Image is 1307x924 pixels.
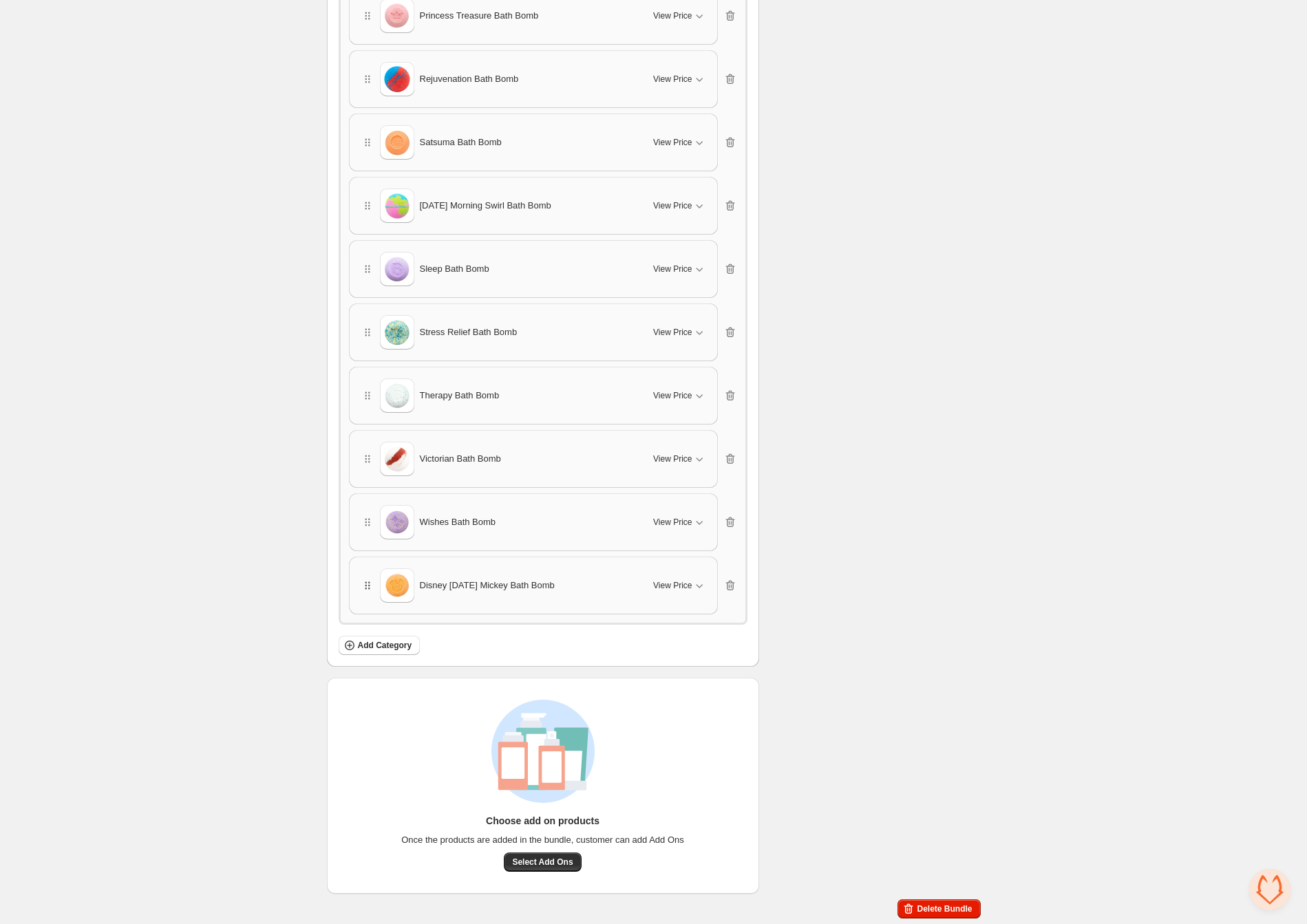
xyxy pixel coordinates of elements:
[645,321,714,343] button: View Price
[645,574,714,597] button: View Price
[380,568,414,603] img: Disney Halloween Mickey Bath Bomb
[917,903,972,914] span: Delete Bundle
[380,189,414,223] img: Saturday Morning Swirl Bath Bomb
[1249,869,1290,910] a: Open chat
[653,137,692,148] span: View Price
[420,72,519,86] span: Rejuvenation Bath Bomb
[645,385,714,407] button: View Price
[645,68,714,90] button: View Price
[645,448,714,470] button: View Price
[653,10,692,21] span: View Price
[420,9,539,23] span: Princess Treasure Bath Bomb
[504,852,581,872] button: Select Add Ons
[380,442,414,476] img: Victorian Bath Bomb
[645,5,714,27] button: View Price
[380,315,414,350] img: Stress Relief Bath Bomb
[401,833,684,847] span: Once the products are added in the bundle, customer can add Add Ons
[486,814,599,828] h3: Choose add on products
[358,640,412,651] span: Add Category
[420,579,555,592] span: Disney [DATE] Mickey Bath Bomb
[653,390,692,401] span: View Price
[653,264,692,275] span: View Price
[653,580,692,591] span: View Price
[645,258,714,280] button: View Price
[653,200,692,211] span: View Price
[512,857,573,868] span: Select Add Ons
[380,125,414,160] img: Satsuma Bath Bomb
[420,136,502,149] span: Satsuma Bath Bomb
[420,389,500,402] span: Therapy Bath Bomb
[645,131,714,153] button: View Price
[653,327,692,338] span: View Price
[420,262,489,276] span: Sleep Bath Bomb
[339,636,421,655] button: Add Category
[420,452,501,466] span: Victorian Bath Bomb
[380,378,414,413] img: Therapy Bath Bomb
[653,517,692,528] span: View Price
[897,899,980,918] button: Delete Bundle
[420,199,551,213] span: [DATE] Morning Swirl Bath Bomb
[645,511,714,533] button: View Price
[645,195,714,217] button: View Price
[380,505,414,539] img: Wishes Bath Bomb
[380,62,414,96] img: Rejuvenation Bath Bomb
[380,252,414,286] img: Sleep Bath Bomb
[653,453,692,464] span: View Price
[420,325,518,339] span: Stress Relief Bath Bomb
[653,74,692,85] span: View Price
[420,515,496,529] span: Wishes Bath Bomb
